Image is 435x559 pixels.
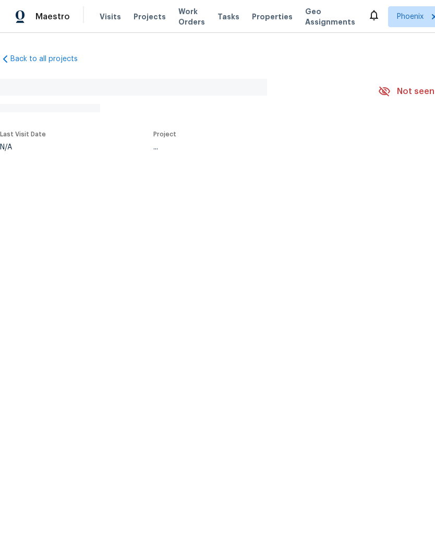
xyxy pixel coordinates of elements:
div: ... [153,144,354,151]
span: Projects [134,11,166,22]
span: Phoenix [397,11,424,22]
span: Maestro [35,11,70,22]
span: Tasks [217,13,239,20]
span: Work Orders [178,6,205,27]
span: Project [153,131,176,137]
span: Visits [100,11,121,22]
span: Geo Assignments [305,6,355,27]
span: Properties [252,11,293,22]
